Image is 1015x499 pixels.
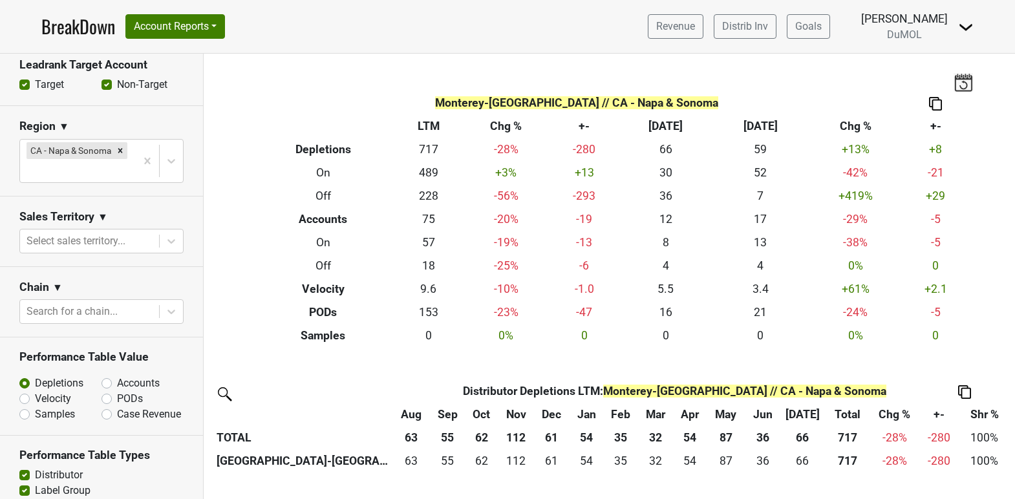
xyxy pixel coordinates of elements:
[618,185,713,208] td: 36
[674,403,706,426] th: Apr: activate to sort column ascending
[213,426,393,449] th: TOTAL
[19,58,184,72] h3: Leadrank Target Account
[19,210,94,224] h3: Sales Territory
[551,324,619,347] td: 0
[534,449,570,472] td: 61.2
[618,138,713,162] td: 66
[396,301,462,324] td: 153
[462,162,550,185] td: +3 %
[35,391,71,407] label: Velocity
[828,452,867,469] div: 717
[570,449,604,472] td: 54
[465,449,498,472] td: 62
[713,301,808,324] td: 21
[637,426,674,449] th: 32
[745,449,780,472] td: 36
[251,138,396,162] th: Depletions
[808,185,903,208] td: +419 %
[393,449,430,472] td: 62.999
[903,324,968,347] td: 0
[551,231,619,255] td: -13
[498,449,534,472] td: 111.8
[501,452,531,469] div: 112
[923,452,956,469] div: -280
[430,426,465,449] th: 55
[825,449,870,472] th: 716.999
[706,449,745,472] td: 87
[393,426,430,449] th: 63
[396,254,462,277] td: 18
[637,449,674,472] td: 32
[462,115,550,138] th: Chg %
[674,426,706,449] th: 54
[618,231,713,255] td: 8
[928,431,950,444] span: -280
[430,403,465,426] th: Sep: activate to sort column ascending
[787,14,830,39] a: Goals
[35,77,64,92] label: Target
[618,208,713,231] td: 12
[19,281,49,294] h3: Chain
[462,208,550,231] td: -20 %
[551,254,619,277] td: -6
[713,138,808,162] td: 59
[713,324,808,347] td: 0
[713,162,808,185] td: 52
[713,277,808,301] td: 3.4
[396,231,462,255] td: 57
[887,28,922,41] span: DuMOL
[465,426,498,449] th: 62
[713,208,808,231] td: 17
[19,120,56,133] h3: Region
[780,426,826,449] th: 66
[618,324,713,347] td: 0
[41,13,115,40] a: BreakDown
[958,19,974,35] img: Dropdown Menu
[551,162,619,185] td: +13
[251,185,396,208] th: Off
[808,324,903,347] td: 0 %
[537,452,566,469] div: 61
[396,208,462,231] td: 75
[551,115,619,138] th: +-
[903,231,968,255] td: -5
[808,254,903,277] td: 0 %
[861,10,948,27] div: [PERSON_NAME]
[468,452,495,469] div: 62
[462,185,550,208] td: -56 %
[551,301,619,324] td: -47
[929,97,942,111] img: Copy to clipboard
[462,138,550,162] td: -28 %
[35,483,91,498] label: Label Group
[706,426,745,449] th: 87
[959,426,1010,449] td: 100%
[251,301,396,324] th: PODs
[462,254,550,277] td: -25 %
[462,301,550,324] td: -23 %
[603,426,637,449] th: 35
[903,254,968,277] td: 0
[603,385,886,398] span: Monterey-[GEOGRAPHIC_DATA] // CA - Napa & Sonoma
[903,115,968,138] th: +-
[714,14,776,39] a: Distrib Inv
[19,449,184,462] h3: Performance Table Types
[125,14,225,39] button: Account Reports
[808,162,903,185] td: -42 %
[117,391,143,407] label: PODs
[713,115,808,138] th: [DATE]
[713,231,808,255] td: 13
[618,301,713,324] td: 16
[430,379,919,403] th: Distributor Depletions LTM :
[433,452,462,469] div: 55
[396,185,462,208] td: 228
[709,452,742,469] div: 87
[465,403,498,426] th: Oct: activate to sort column ascending
[462,231,550,255] td: -19 %
[213,403,393,426] th: &nbsp;: activate to sort column ascending
[570,426,604,449] th: 54
[396,452,426,469] div: 63
[213,449,393,472] th: [GEOGRAPHIC_DATA]-[GEOGRAPHIC_DATA]
[637,403,674,426] th: Mar: activate to sort column ascending
[618,254,713,277] td: 4
[713,185,808,208] td: 7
